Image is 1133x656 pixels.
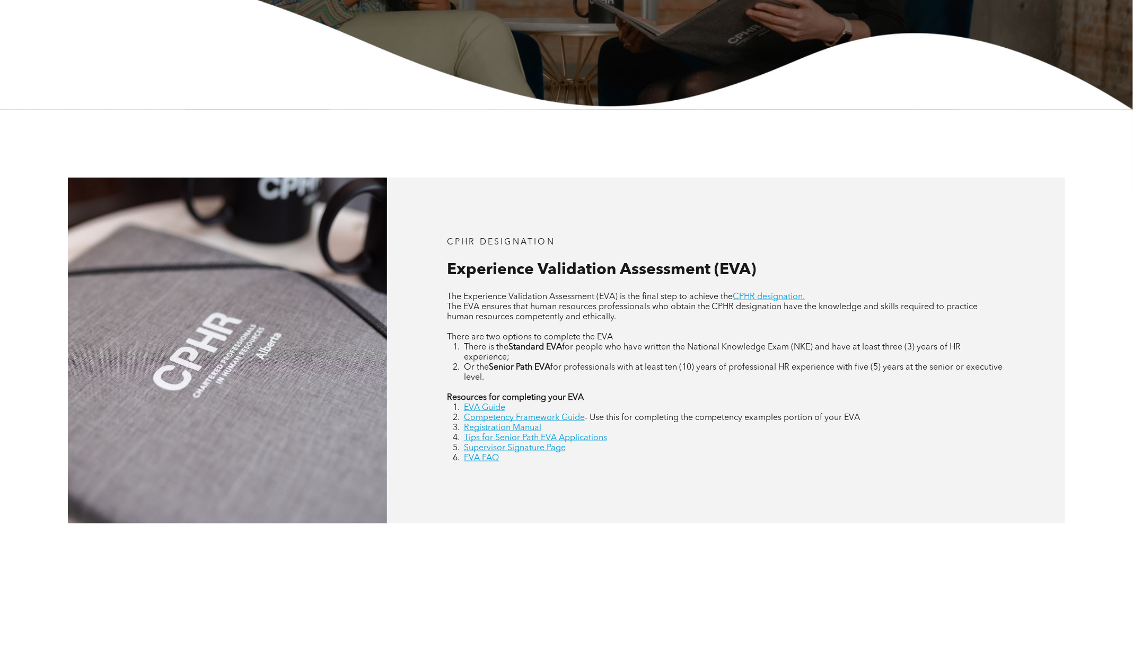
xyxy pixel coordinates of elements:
span: Or the [464,363,489,372]
span: for professionals with at least ten (10) years of professional HR experience with five (5) years ... [464,363,1003,382]
a: Supervisor Signature Page [464,444,566,452]
span: There is the [464,343,508,352]
a: EVA Guide [464,404,505,412]
strong: Standard EVA [508,343,562,352]
span: for people who have written the National Knowledge Exam (NKE) and have at least three (3) years o... [464,343,961,362]
a: EVA FAQ [464,454,499,462]
span: Experience Validation Assessment (EVA) [447,262,757,278]
a: Competency Framework Guide [464,414,585,422]
strong: Senior Path EVA [489,363,550,372]
span: There are two options to complete the EVA [447,333,613,342]
a: Tips for Senior Path EVA Applications [464,434,607,442]
span: - Use this for completing the competency examples portion of your EVA [585,414,860,422]
span: The Experience Validation Assessment (EVA) is the final step to achieve the [447,293,733,301]
a: Registration Manual [464,424,541,432]
strong: Resources for completing your EVA [447,393,584,402]
span: CPHR DESIGNATION [447,238,555,247]
a: CPHR designation. [733,293,805,301]
span: The EVA ensures that human resources professionals who obtain the CPHR designation have the knowl... [447,303,978,321]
